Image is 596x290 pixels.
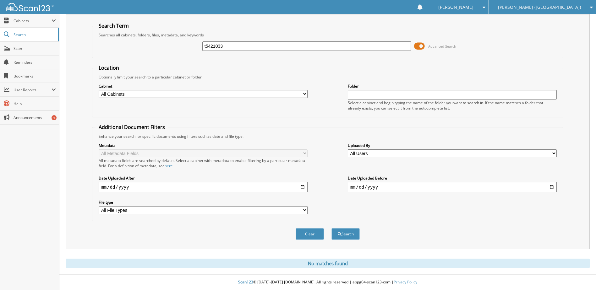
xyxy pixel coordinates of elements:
[96,64,122,71] legend: Location
[99,83,308,89] label: Cabinet
[14,46,56,51] span: Scan
[348,100,557,111] div: Select a cabinet and begin typing the name of the folder you want to search in. If the name match...
[348,175,557,181] label: Date Uploaded Before
[296,228,324,240] button: Clear
[96,32,560,38] div: Searches all cabinets, folders, files, metadata, and keywords
[99,143,308,148] label: Metadata
[96,74,560,80] div: Optionally limit your search to a particular cabinet or folder
[565,260,596,290] iframe: Chat Widget
[14,101,56,106] span: Help
[14,32,55,37] span: Search
[59,275,596,290] div: © [DATE]-[DATE] [DOMAIN_NAME]. All rights reserved | appg04-scan123-com |
[14,87,52,93] span: User Reports
[14,60,56,65] span: Reminders
[394,279,417,285] a: Privacy Policy
[428,44,456,49] span: Advanced Search
[99,182,308,192] input: start
[331,228,360,240] button: Search
[165,163,173,169] a: here
[99,175,308,181] label: Date Uploaded After
[348,83,557,89] label: Folder
[96,134,560,139] div: Enhance your search for specific documents using filters such as date and file type.
[348,182,557,192] input: end
[14,115,56,120] span: Announcements
[14,73,56,79] span: Bookmarks
[438,5,473,9] span: [PERSON_NAME]
[6,3,53,11] img: scan123-logo-white.svg
[14,18,52,24] span: Cabinets
[96,22,132,29] legend: Search Term
[52,115,57,120] div: 4
[96,124,168,131] legend: Additional Document Filters
[99,200,308,205] label: File type
[66,259,590,268] div: No matches found
[348,143,557,148] label: Uploaded By
[238,279,253,285] span: Scan123
[498,5,581,9] span: [PERSON_NAME] ([GEOGRAPHIC_DATA])
[99,158,308,169] div: All metadata fields are searched by default. Select a cabinet with metadata to enable filtering b...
